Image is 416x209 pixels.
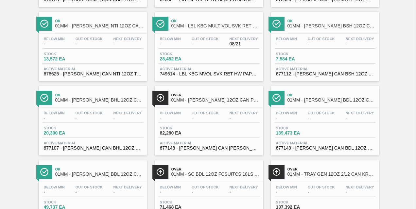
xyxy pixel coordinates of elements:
a: ÍconeOk01MM - [PERSON_NAME] BHL 12OZ CAN TWNSTK 30/12 CAN AQUEOUSBelow Min-Out Of Stock-Next Deli... [34,81,150,155]
span: 13,572 EA [44,56,90,61]
span: Next Delivery [230,111,258,115]
span: 01MM - CARR BUD 12OZ CAN PK 12/12 MILITARY PROMO [171,98,260,103]
a: ÍconeOk01MM - [PERSON_NAME] BDL 12OZ CAN CAN PK 12/12 CANBelow Min-Out Of Stock-Next Delivery-Sto... [266,81,382,155]
span: Over [171,93,260,97]
span: - [76,41,103,46]
span: - [76,116,103,121]
span: - [44,190,65,195]
span: Over [287,167,376,171]
span: Out Of Stock [308,111,335,115]
span: 677107 - CARR CAN BHL 12OZ TWNSTK 30/12 CAN 0724 [44,146,142,151]
span: 01MM - CARR BDL 12OZ CAN TWNSTK 30/12 CAN-Aqueous [55,172,144,177]
span: 01MM - CARR BSH 12OZ CAN TWNSTK 30/12 CAN [287,24,376,28]
span: Stock [276,52,322,56]
span: 749614 - LBL KBG MVOL SVK RET HW PAPER 0623 #3 4. [160,72,258,76]
img: Ícone [272,20,281,28]
span: 677112 - CARR CAN BSH 12OZ TWNSTK 30/12 CAN 0724 [276,72,374,76]
span: 677148 - CARR CAN BUD 12OZ FOH ALWAYS CAN PK 12/1 [160,146,258,151]
img: Ícone [156,94,165,102]
span: - [276,41,297,46]
img: Ícone [40,94,48,102]
span: - [230,116,258,121]
span: Ok [55,167,144,171]
span: 676625 - CARR CAN NTI 12OZ TWNSTK 30/12 CAN 0123 [44,72,142,76]
span: Out Of Stock [76,185,103,189]
span: - [44,116,65,121]
img: Ícone [156,20,165,28]
span: - [113,41,142,46]
span: - [346,190,374,195]
a: ÍconeOk01MM - LBL KBG MULTIVOL SVK RET HW PPS #3Below Min-Out Of Stock-Next Delivery08/21Stock28,... [150,7,266,81]
span: - [192,41,219,46]
span: - [192,116,219,121]
span: Stock [160,52,206,56]
span: Active Material [160,141,258,145]
span: Next Delivery [346,111,374,115]
span: Stock [44,200,90,204]
span: Ok [55,93,144,97]
a: ÍconeOk01MM - [PERSON_NAME] BSH 12OZ CAN TWNSTK 30/12 CANBelow Min-Out Of Stock-Next Delivery-Sto... [266,7,382,81]
span: - [308,41,335,46]
span: - [160,116,181,121]
img: Ícone [40,20,48,28]
span: Out Of Stock [308,185,335,189]
span: - [308,190,335,195]
span: Stock [44,52,90,56]
span: Over [171,167,260,171]
span: Stock [160,126,206,130]
span: Next Delivery [346,37,374,41]
img: Ícone [272,168,281,176]
span: Stock [160,200,206,204]
span: Next Delivery [230,37,258,41]
span: 677149 - CARR CAN BDL 12OZ CAN PK 12/12 CAN 0924 [276,146,374,151]
span: 08/21 [230,41,258,46]
span: Active Material [44,141,142,145]
a: ÍconeOver01MM - [PERSON_NAME] 12OZ CAN PK 12/12 MILITARY PROMOBelow Min-Out Of Stock-Next Deliver... [150,81,266,155]
span: 01MM - TRAY GEN 12OZ 2/12 CAN KRFT 1023-N [287,172,376,177]
img: Ícone [40,168,48,176]
span: Out Of Stock [192,37,219,41]
span: - [230,190,258,195]
span: 01MM - CARR BHL 12OZ CAN TWNSTK 30/12 CAN AQUEOUS [55,98,144,103]
span: Below Min [160,185,181,189]
span: Out Of Stock [192,185,219,189]
span: Stock [44,126,90,130]
span: Out Of Stock [76,111,103,115]
span: - [44,41,65,46]
span: - [276,116,297,121]
span: 01MM - SC BDL 12OZ FCSUITCS 18LS HULK HANDLE - AQUEOUS COATING [171,172,260,177]
span: Below Min [44,111,65,115]
span: Ok [55,19,144,23]
span: Out Of Stock [308,37,335,41]
span: Next Delivery [113,111,142,115]
span: - [346,41,374,46]
span: Below Min [276,185,297,189]
span: - [276,190,297,195]
img: Ícone [272,94,281,102]
span: Active Material [276,141,374,145]
span: 139,473 EA [276,131,322,136]
span: - [346,116,374,121]
span: Out Of Stock [192,111,219,115]
img: Ícone [156,168,165,176]
span: - [192,190,219,195]
span: Below Min [160,37,181,41]
span: Ok [287,19,376,23]
span: Stock [276,126,322,130]
span: - [113,190,142,195]
span: - [76,190,103,195]
span: Next Delivery [113,37,142,41]
span: 01MM - CARR NTI 12OZ CAN TWNSTK 30/12 CAN [55,24,144,28]
span: Below Min [276,111,297,115]
span: Out Of Stock [76,37,103,41]
span: Ok [287,93,376,97]
span: 01MM - CARR BDL 12OZ CAN CAN PK 12/12 CAN [287,98,376,103]
span: Below Min [160,111,181,115]
span: Next Delivery [113,185,142,189]
span: Stock [276,200,322,204]
span: Active Material [160,67,258,71]
span: - [308,116,335,121]
span: Active Material [44,67,142,71]
span: Ok [171,19,260,23]
span: 7,584 EA [276,56,322,61]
